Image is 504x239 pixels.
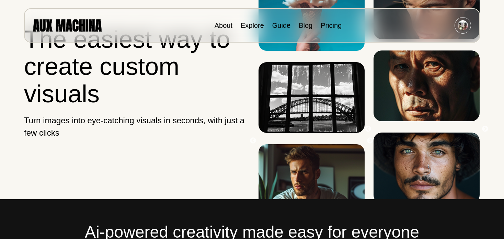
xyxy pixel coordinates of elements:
button: Previous [365,126,371,133]
img: Avatar [458,20,468,31]
button: Next [482,126,489,133]
img: AUX MACHINA [33,19,102,31]
img: Image [374,50,480,121]
button: Previous [250,137,256,144]
img: Image [259,144,365,215]
button: Next [367,137,374,144]
img: Image [259,62,365,133]
a: Guide [272,22,290,29]
img: Image [374,133,480,203]
a: About [215,22,232,29]
a: Explore [241,22,264,29]
a: Blog [299,22,312,29]
a: Pricing [321,22,342,29]
p: Turn images into eye-catching visuals in seconds, with just a few clicks [24,114,246,139]
h1: The easiest way to create custom visuals [24,26,246,107]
